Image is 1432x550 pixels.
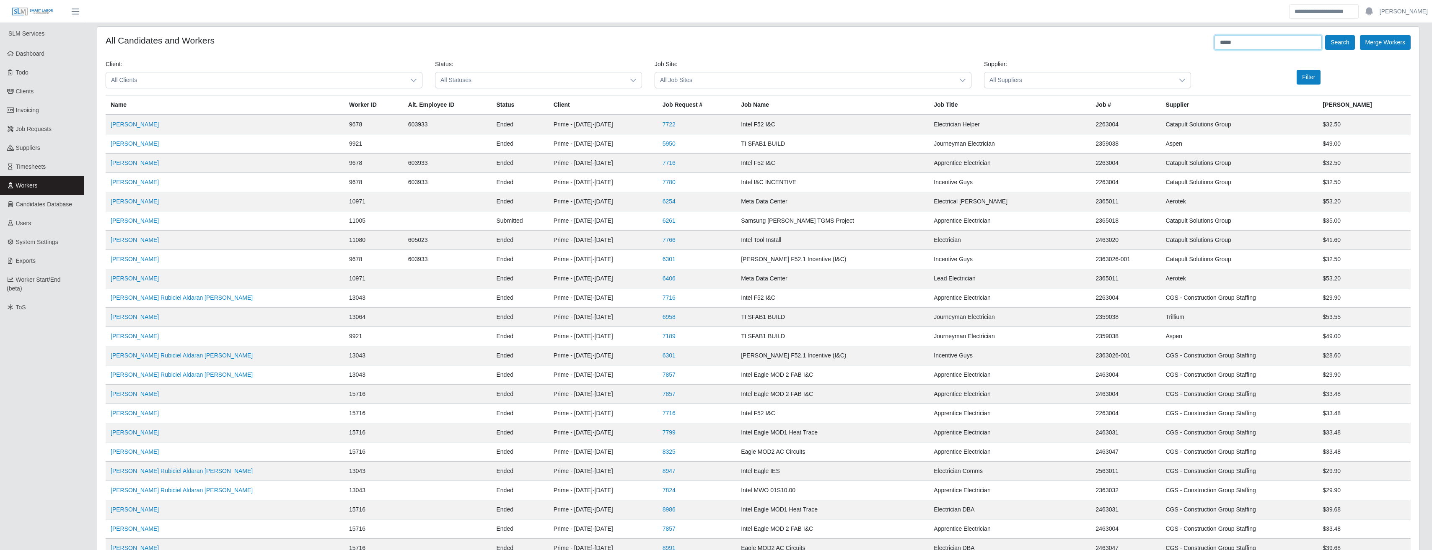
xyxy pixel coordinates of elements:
td: 2363032 [1091,481,1161,500]
td: Apprentice Electrician [929,481,1090,500]
th: Job Request # [658,95,736,115]
td: Apprentice Electrician [929,385,1090,404]
td: ended [491,269,548,288]
td: Intel F52 I&C [736,115,929,134]
a: 8325 [663,448,676,455]
a: 6301 [663,352,676,359]
input: Search [1289,4,1359,19]
th: [PERSON_NAME] [1318,95,1411,115]
a: 7857 [663,525,676,532]
a: 6254 [663,198,676,205]
td: 2363026-001 [1091,250,1161,269]
td: $29.90 [1318,481,1411,500]
td: ended [491,462,548,481]
td: 2463020 [1091,231,1161,250]
a: 8947 [663,468,676,474]
td: $35.00 [1318,211,1411,231]
span: All Suppliers [984,72,1174,88]
a: [PERSON_NAME] [111,140,159,147]
td: 13064 [344,308,403,327]
td: 605023 [403,231,492,250]
td: $33.48 [1318,423,1411,442]
td: 15716 [344,404,403,423]
td: Journeyman Electrician [929,308,1090,327]
td: 2463031 [1091,423,1161,442]
td: $32.50 [1318,154,1411,173]
td: Prime - [DATE]-[DATE] [549,346,658,365]
td: $28.60 [1318,346,1411,365]
td: Electrician [929,231,1090,250]
span: ToS [16,304,26,311]
td: ended [491,404,548,423]
th: Supplier [1160,95,1318,115]
td: Intel Eagle MOD1 Heat Trace [736,500,929,519]
td: Meta Data Center [736,269,929,288]
a: [PERSON_NAME] [111,236,159,243]
td: Incentive Guys [929,346,1090,365]
td: 2359038 [1091,134,1161,154]
label: Job Site: [655,60,677,69]
td: CGS - Construction Group Staffing [1160,423,1318,442]
button: Search [1325,35,1354,50]
span: Timesheets [16,163,46,170]
td: submitted [491,211,548,231]
td: Prime - [DATE]-[DATE] [549,462,658,481]
td: ended [491,423,548,442]
td: CGS - Construction Group Staffing [1160,346,1318,365]
td: ended [491,288,548,308]
td: 10971 [344,269,403,288]
td: $29.90 [1318,462,1411,481]
td: CGS - Construction Group Staffing [1160,462,1318,481]
td: Lead Electrician [929,269,1090,288]
a: [PERSON_NAME] [111,198,159,205]
td: Intel Eagle IES [736,462,929,481]
td: Apprentice Electrician [929,519,1090,539]
a: [PERSON_NAME] [111,448,159,455]
td: 2359038 [1091,308,1161,327]
td: 603933 [403,154,492,173]
a: [PERSON_NAME] Rubiciel Aldaran [PERSON_NAME] [111,352,253,359]
td: 15716 [344,500,403,519]
a: [PERSON_NAME] Rubiciel Aldaran [PERSON_NAME] [111,294,253,301]
td: CGS - Construction Group Staffing [1160,519,1318,539]
td: Intel F52 I&C [736,404,929,423]
td: Intel F52 I&C [736,288,929,308]
a: [PERSON_NAME] Rubiciel Aldaran [PERSON_NAME] [111,468,253,474]
td: 10971 [344,192,403,211]
td: ended [491,519,548,539]
td: Electrician Helper [929,115,1090,134]
td: Intel Eagle MOD 2 FAB I&C [736,385,929,404]
a: [PERSON_NAME] [111,159,159,166]
td: Catapult Solutions Group [1160,231,1318,250]
td: Apprentice Electrician [929,365,1090,385]
td: 2365018 [1091,211,1161,231]
td: Incentive Guys [929,173,1090,192]
a: 6958 [663,314,676,320]
td: Journeyman Electrician [929,327,1090,346]
td: Prime - [DATE]-[DATE] [549,365,658,385]
a: [PERSON_NAME] [111,525,159,532]
span: Workers [16,182,38,189]
a: [PERSON_NAME] [111,275,159,282]
td: CGS - Construction Group Staffing [1160,442,1318,462]
td: 2365011 [1091,192,1161,211]
td: ended [491,385,548,404]
td: Apprentice Electrician [929,423,1090,442]
td: Aspen [1160,134,1318,154]
button: Merge Workers [1360,35,1411,50]
td: 15716 [344,385,403,404]
td: Eagle MOD2 AC Circuits [736,442,929,462]
td: 9678 [344,115,403,134]
td: Prime - [DATE]-[DATE] [549,231,658,250]
td: ended [491,442,548,462]
span: SLM Services [8,30,44,37]
span: Todo [16,69,28,76]
td: ended [491,327,548,346]
td: Prime - [DATE]-[DATE] [549,115,658,134]
td: ended [491,154,548,173]
td: Prime - [DATE]-[DATE] [549,423,658,442]
a: 7716 [663,159,676,166]
td: TI SFAB1 BUILD [736,308,929,327]
td: Catapult Solutions Group [1160,250,1318,269]
td: ended [491,173,548,192]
